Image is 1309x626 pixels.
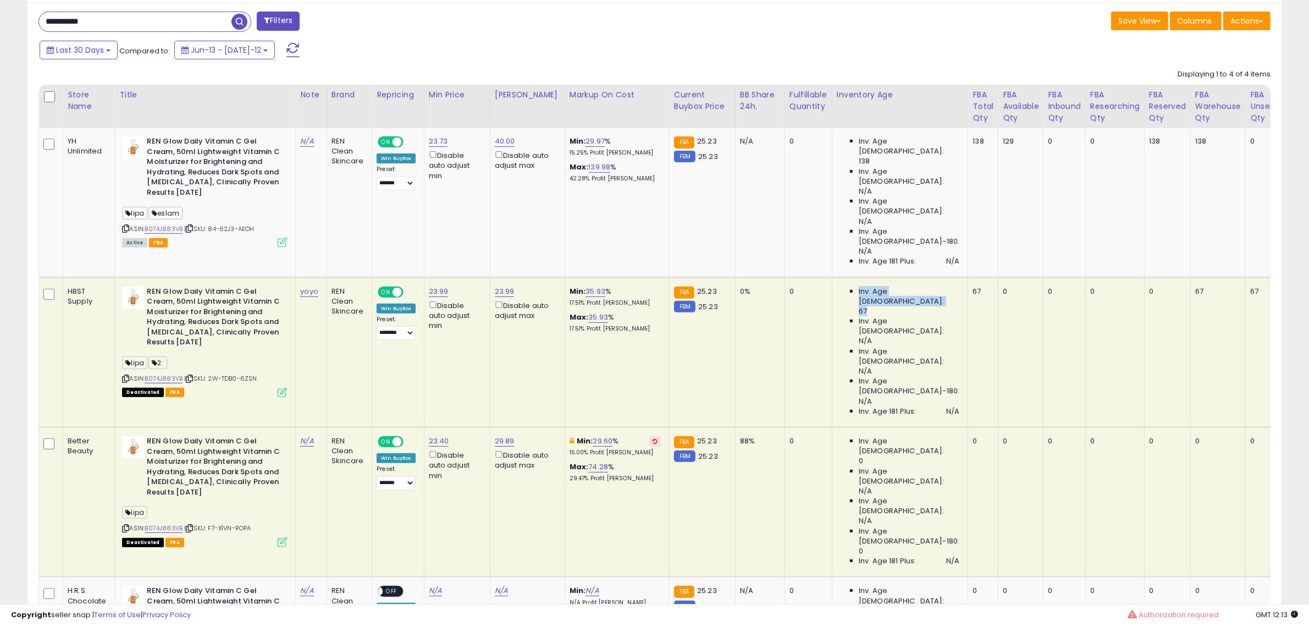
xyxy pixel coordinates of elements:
[859,556,916,566] span: Inv. Age 181 Plus:
[145,224,183,234] a: B074J883VB
[570,162,589,172] b: Max:
[174,41,275,59] button: Jun-13 - [DATE]-12
[145,524,183,533] a: B074J883VB
[570,475,661,482] p: 29.47% Profit [PERSON_NAME]
[859,407,916,416] span: Inv. Age 181 Plus:
[429,136,448,147] a: 23.73
[379,437,393,447] span: ON
[697,436,717,446] span: 25.23
[122,436,287,546] div: ASIN:
[1250,586,1287,596] div: 0
[122,586,144,608] img: 314kwUHzQGL._SL40_.jpg
[859,526,959,546] span: Inv. Age [DEMOGRAPHIC_DATA]-180:
[379,287,393,296] span: ON
[740,287,776,296] div: 0%
[973,436,990,446] div: 0
[495,436,515,447] a: 29.89
[588,162,610,173] a: 139.98
[1090,89,1140,124] div: FBA Researching Qty
[570,299,661,307] p: 17.51% Profit [PERSON_NAME]
[570,136,586,146] b: Min:
[789,436,824,446] div: 0
[593,436,612,447] a: 29.60
[377,465,416,490] div: Preset:
[859,336,872,346] span: N/A
[859,287,959,306] span: Inv. Age [DEMOGRAPHIC_DATA]:
[122,287,287,396] div: ASIN:
[973,586,990,596] div: 0
[1149,586,1182,596] div: 0
[145,374,183,383] a: B074J883VB
[257,12,300,31] button: Filters
[1170,12,1222,30] button: Columns
[674,451,695,462] small: FBM
[68,586,106,606] div: H.R.S. Chocolate
[1149,287,1182,296] div: 0
[789,287,824,296] div: 0
[586,585,599,596] a: N/A
[789,89,827,112] div: Fulfillable Quantity
[837,89,963,101] div: Inventory Age
[1048,436,1077,446] div: 0
[859,316,959,336] span: Inv. Age [DEMOGRAPHIC_DATA]:
[148,356,167,369] span: 2
[1195,586,1237,596] div: 0
[570,325,661,333] p: 17.51% Profit [PERSON_NAME]
[674,151,695,162] small: FBM
[859,397,872,407] span: N/A
[1250,287,1287,296] div: 67
[379,138,393,147] span: ON
[332,136,363,167] div: REN Clean Skincare
[68,136,106,156] div: YH Unlimited
[697,286,717,296] span: 25.23
[1256,609,1298,620] span: 2025-08-12 12:13 GMT
[697,136,717,146] span: 25.23
[674,301,695,312] small: FBM
[1149,89,1186,124] div: FBA Reserved Qty
[1090,436,1136,446] div: 0
[859,186,872,196] span: N/A
[1223,12,1271,30] button: Actions
[1177,15,1212,26] span: Columns
[570,462,661,482] div: %
[588,462,608,473] a: 74.28
[1195,136,1237,146] div: 138
[789,586,824,596] div: 0
[740,136,776,146] div: N/A
[586,136,605,147] a: 29.97
[859,167,959,186] span: Inv. Age [DEMOGRAPHIC_DATA]:
[1090,287,1136,296] div: 0
[859,306,867,316] span: 67
[165,388,184,397] span: FBA
[40,41,118,59] button: Last 30 Days
[122,287,144,309] img: 314kwUHzQGL._SL40_.jpg
[122,388,164,397] span: All listings that are unavailable for purchase on Amazon for any reason other than out-of-stock
[859,136,959,156] span: Inv. Age [DEMOGRAPHIC_DATA]:
[577,436,593,446] b: Min:
[698,451,718,462] span: 25.23
[377,316,416,341] div: Preset:
[1003,586,1035,596] div: 0
[740,89,780,112] div: BB Share 24h.
[429,149,482,181] div: Disable auto adjust min
[1003,287,1035,296] div: 0
[377,304,416,314] div: Win BuyBox
[565,85,669,128] th: The percentage added to the cost of goods (COGS) that forms the calculator for Min & Max prices.
[1178,69,1271,80] div: Displaying 1 to 4 of 4 items
[570,312,661,333] div: %
[332,89,367,101] div: Brand
[119,46,170,56] span: Compared to:
[383,587,401,596] span: OFF
[1048,136,1077,146] div: 0
[332,586,363,616] div: REN Clean Skincare
[147,287,280,350] b: REN Glow Daily Vitamin C Gel Cream, 50ml Lightweight Vitamin C Moisturizer for Brightening and Hy...
[495,89,560,101] div: [PERSON_NAME]
[570,462,589,472] b: Max:
[1250,136,1287,146] div: 0
[377,453,416,463] div: Win BuyBox
[300,585,313,596] a: N/A
[147,436,280,500] b: REN Glow Daily Vitamin C Gel Cream, 50ml Lightweight Vitamin C Moisturizer for Brightening and Hy...
[1250,89,1291,124] div: FBA Unsellable Qty
[1195,287,1237,296] div: 67
[740,586,776,596] div: N/A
